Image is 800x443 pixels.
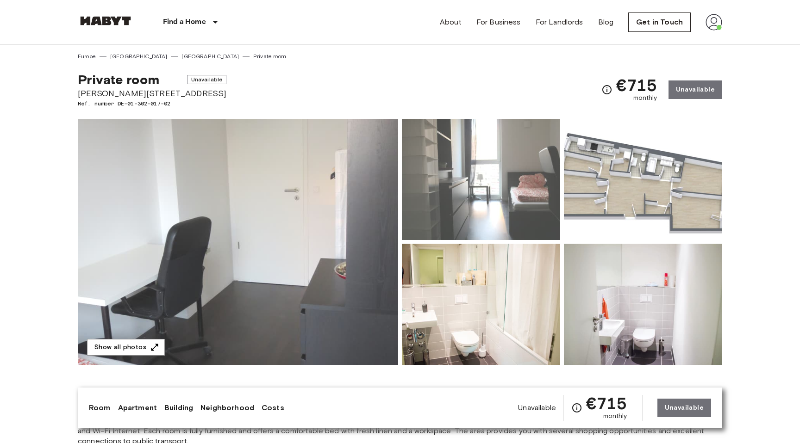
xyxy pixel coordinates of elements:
img: Picture of unit DE-01-302-017-02 [564,119,722,240]
span: €715 [586,395,627,412]
svg: Check cost overview for full price breakdown. Please note that discounts apply to new joiners onl... [571,402,582,413]
a: Apartment [118,402,157,413]
span: Unavailable [518,403,556,413]
img: avatar [706,14,722,31]
span: €715 [616,77,657,93]
a: Building [164,402,193,413]
a: Private room [253,52,286,61]
a: Room [89,402,111,413]
a: [GEOGRAPHIC_DATA] [181,52,239,61]
img: Habyt [78,16,133,25]
img: Picture of unit DE-01-302-017-02 [402,244,560,365]
span: [PERSON_NAME][STREET_ADDRESS] [78,87,226,99]
span: monthly [633,93,657,103]
svg: Check cost overview for full price breakdown. Please note that discounts apply to new joiners onl... [601,84,612,95]
button: Show all photos [87,339,165,356]
a: Neighborhood [200,402,254,413]
span: monthly [603,412,627,421]
a: For Business [476,17,521,28]
span: Ref. number DE-01-302-017-02 [78,99,226,108]
p: Find a Home [163,17,206,28]
img: Picture of unit DE-01-302-017-02 [564,244,722,365]
a: Europe [78,52,96,61]
a: For Landlords [536,17,583,28]
img: Picture of unit DE-01-302-017-02 [402,119,560,240]
a: Blog [598,17,614,28]
a: About [440,17,462,28]
span: About the room [78,387,722,401]
a: [GEOGRAPHIC_DATA] [110,52,168,61]
a: Costs [262,402,284,413]
span: Private room [78,72,159,87]
a: Get in Touch [628,12,691,32]
span: Unavailable [187,75,227,84]
img: Marketing picture of unit DE-01-302-017-02 [78,119,398,365]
